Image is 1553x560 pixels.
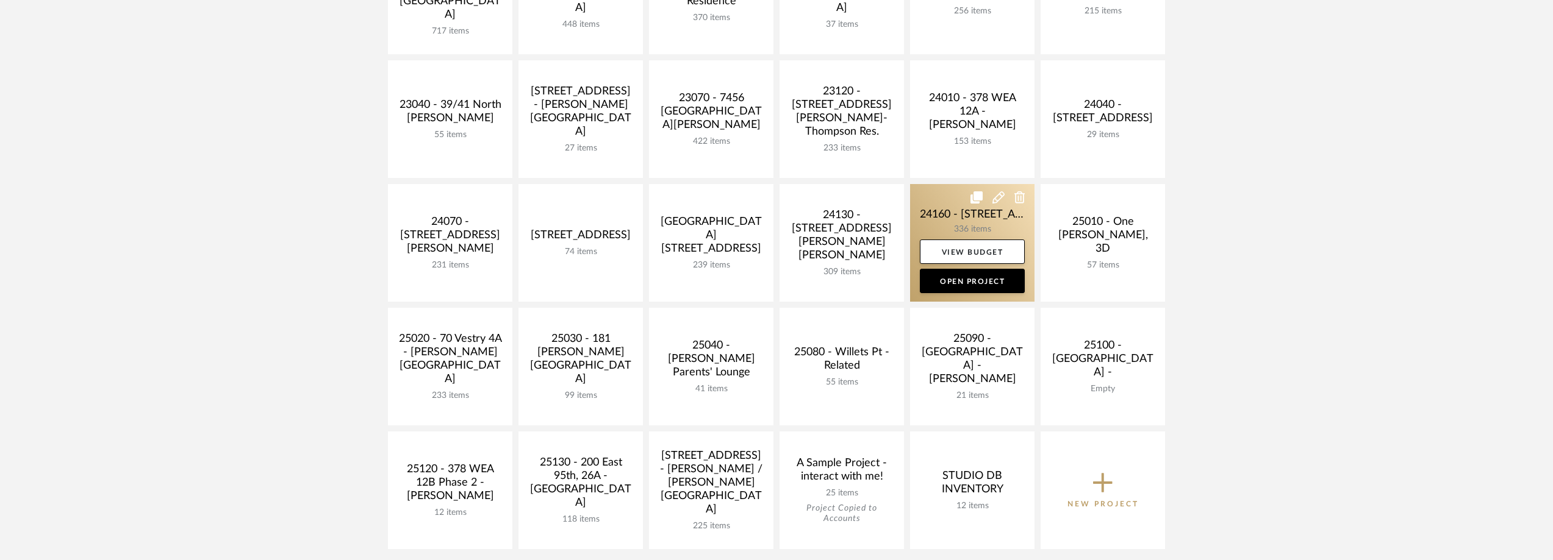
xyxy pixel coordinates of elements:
div: 233 items [398,391,503,401]
div: 256 items [920,6,1025,16]
p: New Project [1067,498,1139,510]
div: 448 items [528,19,633,30]
div: 12 items [920,501,1025,511]
div: 118 items [528,514,633,525]
div: [STREET_ADDRESS] - [PERSON_NAME] / [PERSON_NAME][GEOGRAPHIC_DATA] [659,449,764,521]
button: New Project [1041,431,1165,549]
div: 25010 - One [PERSON_NAME], 3D [1050,215,1155,260]
div: 12 items [398,508,503,518]
a: Open Project [920,269,1025,293]
div: 153 items [920,136,1025,147]
div: 24130 - [STREET_ADDRESS][PERSON_NAME][PERSON_NAME] [789,208,894,267]
div: 25120 - 378 WEA 12B Phase 2 - [PERSON_NAME] [398,463,503,508]
div: 231 items [398,260,503,271]
div: 215 items [1050,6,1155,16]
div: 23040 - 39/41 North [PERSON_NAME] [398,98,503,130]
div: 233 items [789,143,894,154]
div: 57 items [1050,260,1155,271]
a: View Budget [920,239,1025,264]
div: 74 items [528,247,633,257]
div: 24040 - [STREET_ADDRESS] [1050,98,1155,130]
div: [STREET_ADDRESS] - [PERSON_NAME][GEOGRAPHIC_DATA] [528,85,633,143]
div: 37 items [789,19,894,30]
div: 25090 - [GEOGRAPHIC_DATA] - [PERSON_NAME] [920,332,1025,391]
div: 99 items [528,391,633,401]
div: 24010 - 378 WEA 12A - [PERSON_NAME] [920,91,1025,136]
div: 25080 - Willets Pt - Related [789,346,894,377]
div: 25100 - [GEOGRAPHIC_DATA] - [1050,339,1155,384]
div: 422 items [659,136,764,147]
div: Empty [1050,384,1155,394]
div: Project Copied to Accounts [789,503,894,524]
div: [STREET_ADDRESS] [528,229,633,247]
div: 25 items [789,488,894,498]
div: 29 items [1050,130,1155,140]
div: 21 items [920,391,1025,401]
div: 25130 - 200 East 95th, 26A - [GEOGRAPHIC_DATA] [528,456,633,514]
div: 55 items [398,130,503,140]
div: 27 items [528,143,633,154]
div: 717 items [398,26,503,37]
div: 239 items [659,260,764,271]
div: A Sample Project - interact with me! [789,456,894,488]
div: 55 items [789,377,894,388]
div: 25030 - 181 [PERSON_NAME][GEOGRAPHIC_DATA] [528,332,633,391]
div: 370 items [659,13,764,23]
div: [GEOGRAPHIC_DATA][STREET_ADDRESS] [659,215,764,260]
div: 23070 - 7456 [GEOGRAPHIC_DATA][PERSON_NAME] [659,91,764,136]
div: 41 items [659,384,764,394]
div: 23120 - [STREET_ADDRESS][PERSON_NAME]-Thompson Res. [789,85,894,143]
div: 25040 - [PERSON_NAME] Parents' Lounge [659,339,764,384]
div: STUDIO DB INVENTORY [920,469,1025,501]
div: 309 items [789,267,894,277]
div: 25020 - 70 Vestry 4A - [PERSON_NAME][GEOGRAPHIC_DATA] [398,332,503,391]
div: 24070 - [STREET_ADDRESS][PERSON_NAME] [398,215,503,260]
div: 225 items [659,521,764,531]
